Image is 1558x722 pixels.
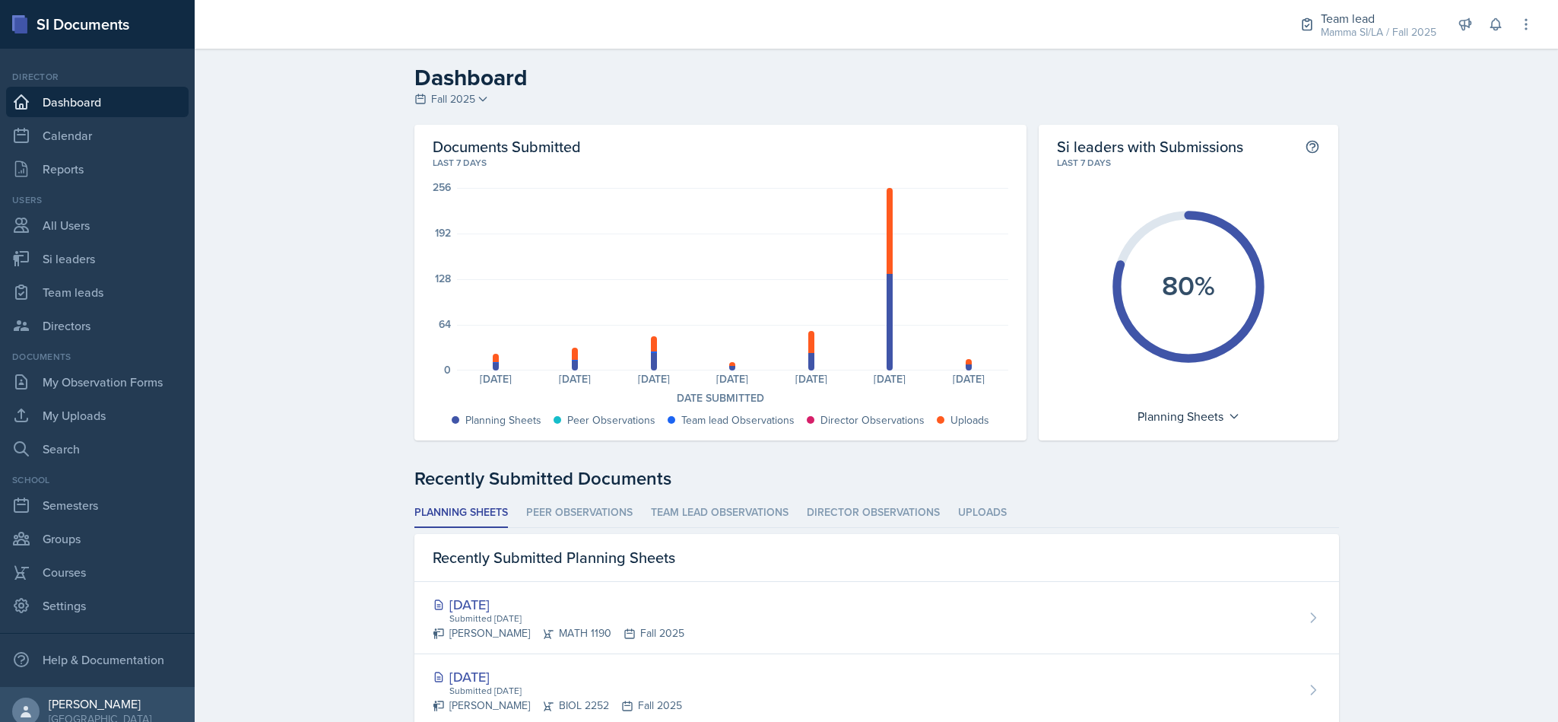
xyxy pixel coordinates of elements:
div: [DATE] [535,374,614,384]
a: Calendar [6,120,189,151]
a: All Users [6,210,189,240]
a: Search [6,434,189,464]
div: [PERSON_NAME] BIOL 2252 Fall 2025 [433,698,682,714]
a: Courses [6,557,189,587]
div: School [6,473,189,487]
a: My Uploads [6,400,189,431]
div: Submitted [DATE] [448,684,682,698]
a: Team leads [6,277,189,307]
div: [DATE] [772,374,851,384]
div: 64 [439,319,451,329]
a: Dashboard [6,87,189,117]
div: Submitted [DATE] [448,612,684,625]
a: Semesters [6,490,189,520]
div: [DATE] [693,374,772,384]
div: Planning Sheets [465,412,541,428]
text: 80% [1162,266,1215,305]
a: Groups [6,523,189,554]
div: [DATE] [433,666,682,687]
div: Director [6,70,189,84]
div: Team lead [1321,9,1436,27]
li: Team lead Observations [651,498,789,528]
div: Documents [6,350,189,364]
li: Peer Observations [526,498,633,528]
div: Recently Submitted Planning Sheets [414,534,1339,582]
div: Team lead Observations [681,412,795,428]
h2: Dashboard [414,64,1339,91]
h2: Si leaders with Submissions [1057,137,1243,156]
div: Mamma SI/LA / Fall 2025 [1321,24,1436,40]
div: [DATE] [614,374,693,384]
div: Recently Submitted Documents [414,465,1339,492]
div: Date Submitted [433,390,1008,406]
li: Uploads [958,498,1007,528]
div: Planning Sheets [1130,404,1248,428]
div: [DATE] [929,374,1008,384]
a: Reports [6,154,189,184]
div: Users [6,193,189,207]
a: [DATE] Submitted [DATE] [PERSON_NAME]MATH 1190Fall 2025 [414,582,1339,654]
div: 192 [435,227,451,238]
div: [DATE] [851,374,930,384]
li: Planning Sheets [414,498,508,528]
div: Last 7 days [433,156,1008,170]
li: Director Observations [807,498,940,528]
div: Help & Documentation [6,644,189,675]
h2: Documents Submitted [433,137,1008,156]
a: Si leaders [6,243,189,274]
a: My Observation Forms [6,367,189,397]
div: [DATE] [433,594,684,615]
div: Peer Observations [567,412,655,428]
span: Fall 2025 [431,91,475,107]
div: [PERSON_NAME] [49,696,151,711]
div: Last 7 days [1057,156,1321,170]
div: 128 [435,273,451,284]
div: [DATE] [457,374,536,384]
div: 256 [433,182,451,192]
div: Director Observations [820,412,925,428]
div: [PERSON_NAME] MATH 1190 Fall 2025 [433,625,684,641]
div: Uploads [950,412,989,428]
div: 0 [444,364,451,375]
a: Directors [6,310,189,341]
a: Settings [6,590,189,621]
